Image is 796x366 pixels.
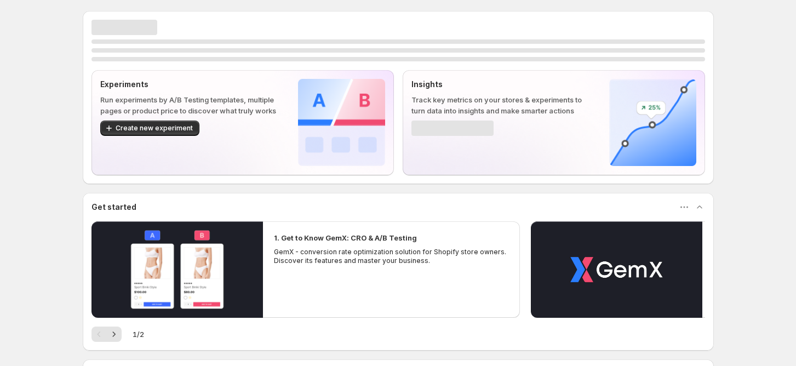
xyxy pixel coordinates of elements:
button: Create new experiment [100,121,199,136]
p: GemX - conversion rate optimization solution for Shopify store owners. Discover its features and ... [274,248,509,265]
h3: Get started [91,202,136,213]
button: Next [106,327,122,342]
p: Insights [411,79,592,90]
img: Insights [609,79,696,166]
h2: 1. Get to Know GemX: CRO & A/B Testing [274,232,417,243]
button: Play video [531,221,702,318]
button: Play video [91,221,263,318]
img: Experiments [298,79,385,166]
p: Experiments [100,79,280,90]
p: Run experiments by A/B Testing templates, multiple pages or product price to discover what truly ... [100,94,280,116]
p: Track key metrics on your stores & experiments to turn data into insights and make smarter actions [411,94,592,116]
nav: Pagination [91,327,122,342]
span: Create new experiment [116,124,193,133]
span: 1 / 2 [133,329,144,340]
